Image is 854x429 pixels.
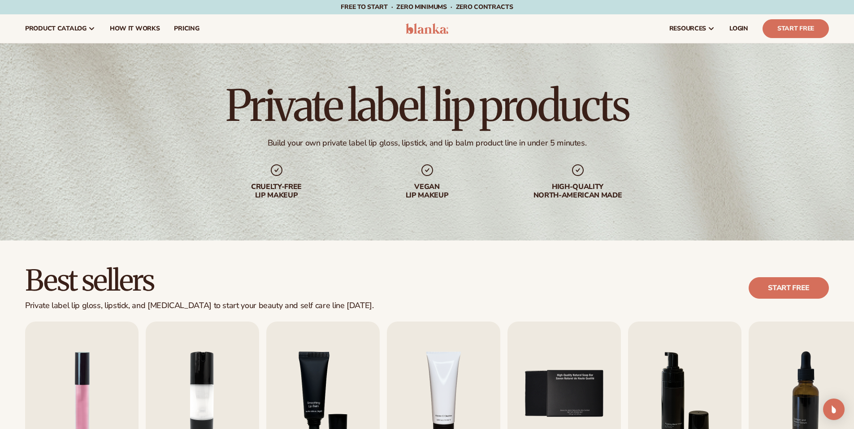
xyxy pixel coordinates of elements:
[722,14,755,43] a: LOGIN
[370,183,485,200] div: Vegan lip makeup
[669,25,706,32] span: resources
[103,14,167,43] a: How It Works
[225,84,629,127] h1: Private label lip products
[18,14,103,43] a: product catalog
[110,25,160,32] span: How It Works
[268,138,587,148] div: Build your own private label lip gloss, lipstick, and lip balm product line in under 5 minutes.
[25,266,374,296] h2: Best sellers
[341,3,513,11] span: Free to start · ZERO minimums · ZERO contracts
[729,25,748,32] span: LOGIN
[406,23,448,34] img: logo
[749,277,829,299] a: Start free
[25,25,87,32] span: product catalog
[25,301,374,311] div: Private label lip gloss, lipstick, and [MEDICAL_DATA] to start your beauty and self care line [DA...
[167,14,206,43] a: pricing
[662,14,722,43] a: resources
[520,183,635,200] div: High-quality North-american made
[763,19,829,38] a: Start Free
[174,25,199,32] span: pricing
[823,399,845,420] div: Open Intercom Messenger
[219,183,334,200] div: Cruelty-free lip makeup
